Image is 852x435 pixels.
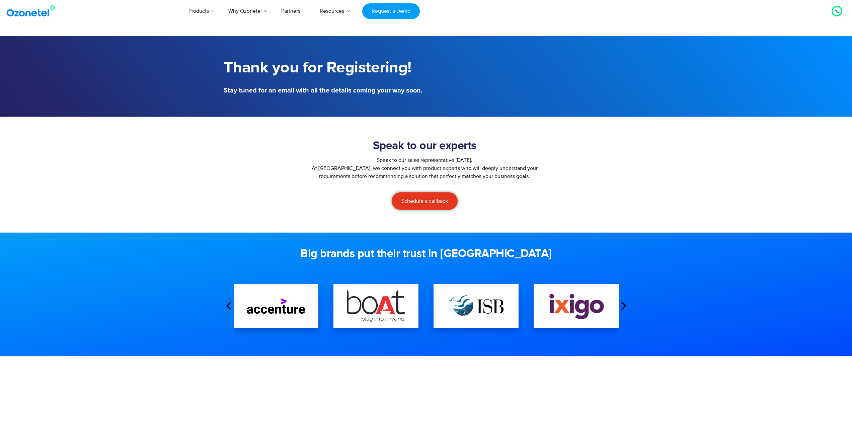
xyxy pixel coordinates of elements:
a: Request a Demo [362,3,419,19]
div: 4 / 16 [534,284,619,328]
div: Speak to our sales representative [DATE]. [306,156,544,164]
div: Image Carousel [234,271,619,341]
img: accentures [247,298,305,314]
img: ISB [447,290,505,322]
span: Schedule a callback [401,198,448,204]
div: 2 / 16 [333,284,418,328]
img: Ixigo [547,292,605,320]
a: Schedule a callback [392,192,458,210]
div: 1 / 16 [234,284,319,328]
div: 3 / 16 [434,284,519,328]
p: At [GEOGRAPHIC_DATA], we connect you with product experts who will deeply understand your require... [306,164,544,180]
h2: Big brands put their trust in [GEOGRAPHIC_DATA] [224,247,629,261]
img: boat [347,290,405,321]
h5: Stay tuned for an email with all the details coming your way soon. [224,87,423,94]
h2: Speak to our experts [306,139,544,153]
h1: Thank you for Registering! [224,59,423,77]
